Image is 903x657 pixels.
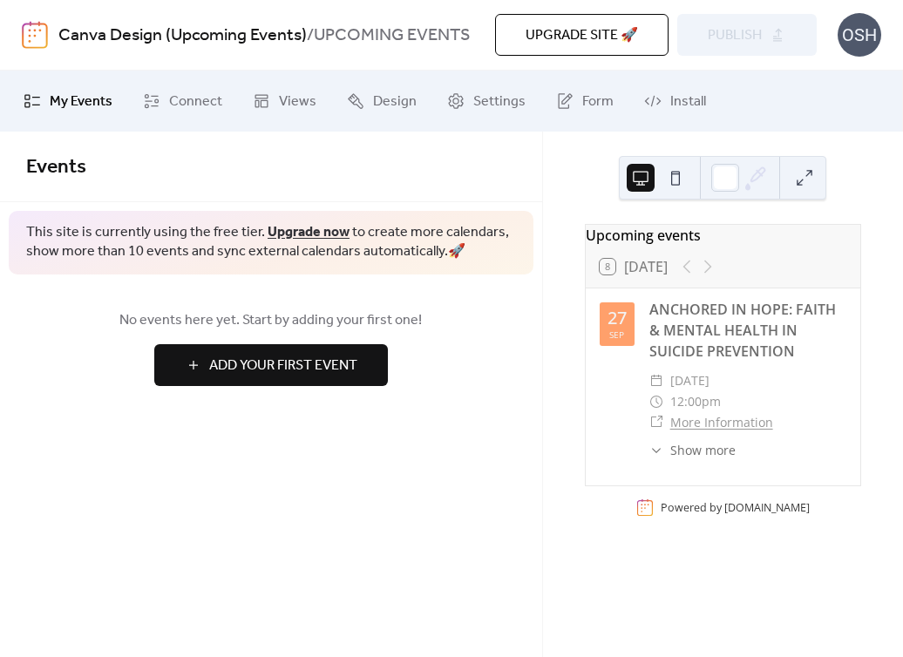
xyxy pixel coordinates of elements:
[649,412,663,433] div: ​
[240,78,329,125] a: Views
[649,300,836,361] a: ANCHORED IN HOPE: FAITH & MENTAL HEALTH IN SUICIDE PREVENTION
[586,225,860,246] div: Upcoming events
[58,19,307,52] a: Canva Design (Upcoming Events)
[661,500,810,515] div: Powered by
[473,91,526,112] span: Settings
[26,148,86,186] span: Events
[543,78,627,125] a: Form
[279,91,316,112] span: Views
[495,14,669,56] button: Upgrade site 🚀
[631,78,719,125] a: Install
[26,310,516,331] span: No events here yet. Start by adding your first one!
[526,25,638,46] span: Upgrade site 🚀
[334,78,430,125] a: Design
[608,309,627,327] div: 27
[22,21,48,49] img: logo
[670,414,773,430] a: More Information
[26,344,516,386] a: Add Your First Event
[670,91,706,112] span: Install
[609,330,624,339] div: Sep
[838,13,881,57] div: OSH
[154,344,388,386] button: Add Your First Event
[649,441,736,459] button: ​Show more
[670,370,709,391] span: [DATE]
[582,91,614,112] span: Form
[373,91,417,112] span: Design
[26,223,516,262] span: This site is currently using the free tier. to create more calendars, show more than 10 events an...
[268,219,350,246] a: Upgrade now
[434,78,539,125] a: Settings
[649,370,663,391] div: ​
[169,91,222,112] span: Connect
[130,78,235,125] a: Connect
[670,391,721,412] span: 12:00pm
[314,19,471,52] b: UPCOMING EVENTS
[209,356,357,376] span: Add Your First Event
[649,441,663,459] div: ​
[10,78,126,125] a: My Events
[724,500,810,515] a: [DOMAIN_NAME]
[50,91,112,112] span: My Events
[307,19,314,52] b: /
[670,441,736,459] span: Show more
[649,391,663,412] div: ​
